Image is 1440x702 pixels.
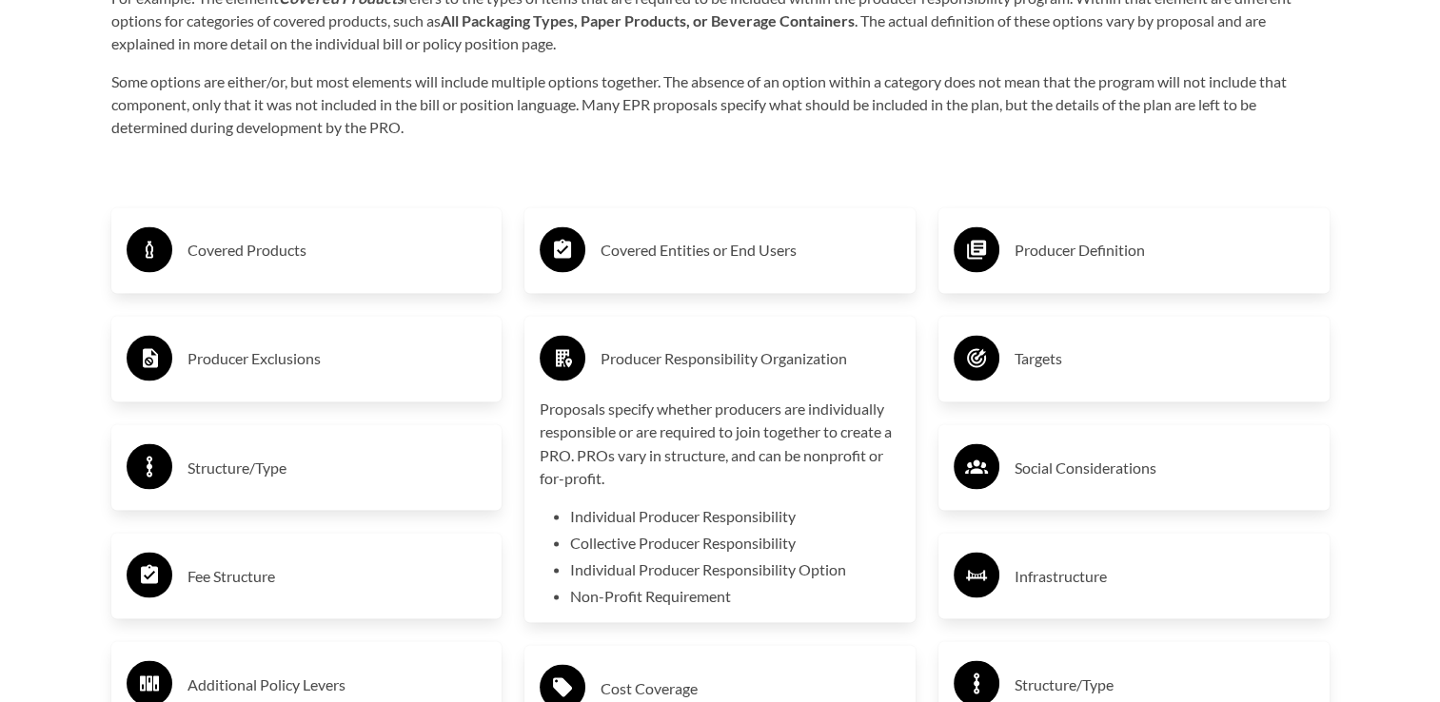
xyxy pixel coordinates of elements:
[570,504,900,527] li: Individual Producer Responsibility
[1015,452,1314,482] h3: Social Considerations
[570,531,900,554] li: Collective Producer Responsibility
[601,235,900,265] h3: Covered Entities or End Users
[570,557,900,580] li: Individual Producer Responsibility Option
[187,235,487,265] h3: Covered Products
[111,70,1330,139] p: Some options are either/or, but most elements will include multiple options together. The absence...
[187,452,487,482] h3: Structure/Type
[1015,669,1314,699] h3: Structure/Type
[540,398,900,489] p: Proposals specify whether producers are individually responsible or are required to join together...
[1015,235,1314,265] h3: Producer Definition
[601,343,900,374] h3: Producer Responsibility Organization
[1015,560,1314,591] h3: Infrastructure
[187,560,487,591] h3: Fee Structure
[1015,343,1314,374] h3: Targets
[570,584,900,607] li: Non-Profit Requirement
[187,343,487,374] h3: Producer Exclusions
[187,669,487,699] h3: Additional Policy Levers
[441,11,855,29] strong: All Packaging Types, Paper Products, or Beverage Containers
